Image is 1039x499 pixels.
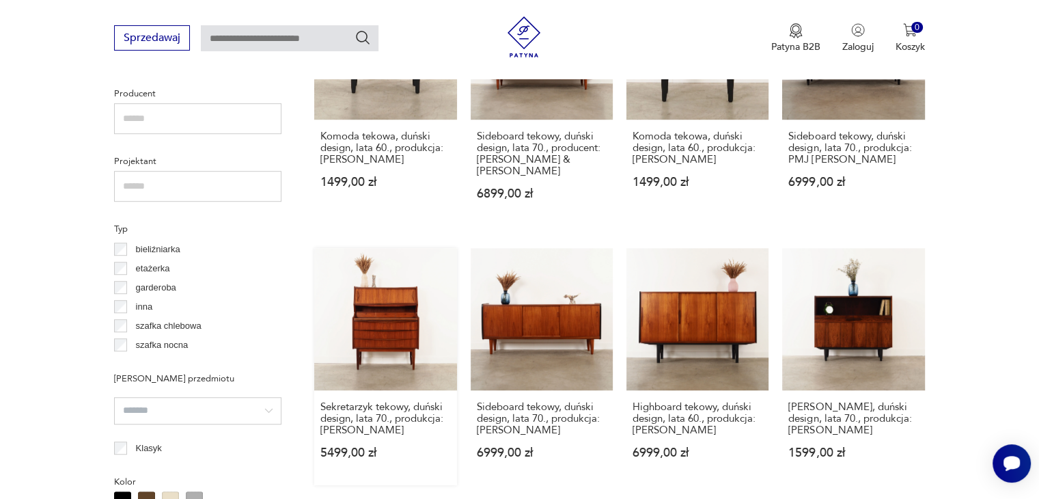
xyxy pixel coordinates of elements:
[477,447,607,459] p: 6999,00 zł
[136,338,189,353] p: szafka nocna
[789,23,803,38] img: Ikona medalu
[851,23,865,37] img: Ikonka użytkownika
[355,29,371,46] button: Szukaj
[114,474,281,489] p: Kolor
[114,86,281,101] p: Producent
[136,441,162,456] p: Klasyk
[993,444,1031,483] iframe: Smartsupp widget button
[136,299,153,314] p: inna
[320,131,450,165] h3: Komoda tekowa, duński design, lata 60., produkcja: [PERSON_NAME]
[320,401,450,436] h3: Sekretarzyk tekowy, duński design, lata 70., produkcja: [PERSON_NAME]
[771,23,820,53] a: Ikona medaluPatyna B2B
[136,261,170,276] p: etażerka
[136,319,202,334] p: szafka chlebowa
[633,131,762,165] h3: Komoda tekowa, duński design, lata 60., produkcja: [PERSON_NAME]
[114,25,190,51] button: Sprzedawaj
[471,248,613,485] a: Sideboard tekowy, duński design, lata 70., produkcja: DaniaSideboard tekowy, duński design, lata ...
[911,22,923,33] div: 0
[788,447,918,459] p: 1599,00 zł
[771,40,820,53] p: Patyna B2B
[626,248,768,485] a: Highboard tekowy, duński design, lata 60., produkcja: DaniaHighboard tekowy, duński design, lata ...
[788,131,918,165] h3: Sideboard tekowy, duński design, lata 70., produkcja: PMJ [PERSON_NAME]
[633,401,762,436] h3: Highboard tekowy, duński design, lata 60., produkcja: [PERSON_NAME]
[320,176,450,188] p: 1499,00 zł
[114,221,281,237] p: Typ
[842,23,874,53] button: Zaloguj
[136,280,176,295] p: garderoba
[842,40,874,53] p: Zaloguj
[896,40,925,53] p: Koszyk
[477,188,607,200] p: 6899,00 zł
[896,23,925,53] button: 0Koszyk
[633,447,762,459] p: 6999,00 zł
[503,16,544,57] img: Patyna - sklep z meblami i dekoracjami vintage
[477,401,607,436] h3: Sideboard tekowy, duński design, lata 70., produkcja: [PERSON_NAME]
[314,248,456,485] a: Sekretarzyk tekowy, duński design, lata 70., produkcja: DaniaSekretarzyk tekowy, duński design, l...
[114,34,190,44] a: Sprzedawaj
[114,371,281,386] p: [PERSON_NAME] przedmiotu
[114,154,281,169] p: Projektant
[136,242,180,257] p: bieliźniarka
[477,131,607,177] h3: Sideboard tekowy, duński design, lata 70., producent: [PERSON_NAME] & [PERSON_NAME]
[782,248,924,485] a: Szafka palisandrowa, duński design, lata 70., produkcja: Dania[PERSON_NAME], duński design, lata ...
[788,176,918,188] p: 6999,00 zł
[320,447,450,459] p: 5499,00 zł
[788,401,918,436] h3: [PERSON_NAME], duński design, lata 70., produkcja: [PERSON_NAME]
[633,176,762,188] p: 1499,00 zł
[771,23,820,53] button: Patyna B2B
[903,23,917,37] img: Ikona koszyka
